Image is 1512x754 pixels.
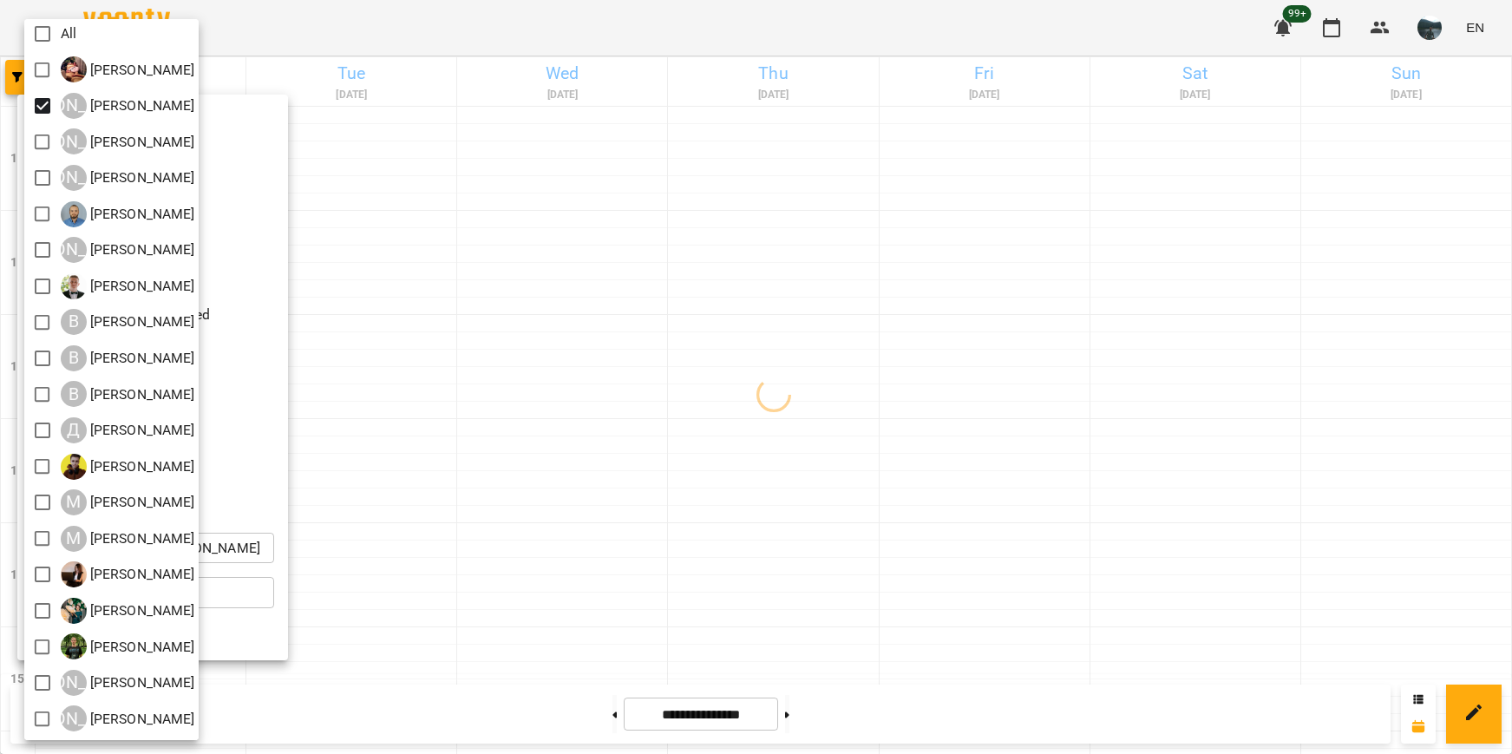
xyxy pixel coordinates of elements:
[61,670,195,696] div: Юрій Шпак
[61,454,195,480] div: Денис Пущало
[61,454,195,480] a: Д [PERSON_NAME]
[61,598,195,624] a: О [PERSON_NAME]
[61,237,195,263] a: [PERSON_NAME] [PERSON_NAME]
[61,489,195,515] div: Микита Пономарьов
[61,489,87,515] div: М
[61,128,195,154] a: [PERSON_NAME] [PERSON_NAME]
[61,526,87,552] div: М
[61,633,195,659] a: Р [PERSON_NAME]
[61,201,87,227] img: А
[87,204,195,225] p: [PERSON_NAME]
[61,23,76,44] p: All
[61,237,87,263] div: [PERSON_NAME]
[61,128,87,154] div: [PERSON_NAME]
[61,93,87,119] div: [PERSON_NAME]
[61,381,195,407] a: В [PERSON_NAME]
[61,165,195,191] a: [PERSON_NAME] [PERSON_NAME]
[87,456,195,477] p: [PERSON_NAME]
[61,598,195,624] div: Ольга Мизюк
[61,489,195,515] a: М [PERSON_NAME]
[87,528,195,549] p: [PERSON_NAME]
[61,56,87,82] img: І
[61,561,87,587] img: Н
[61,381,195,407] div: Віталій Кадуха
[61,705,195,731] a: [PERSON_NAME] [PERSON_NAME]
[61,705,87,731] div: [PERSON_NAME]
[87,420,195,441] p: [PERSON_NAME]
[61,345,195,371] div: Володимир Ярошинський
[61,454,87,480] img: Д
[87,311,195,332] p: [PERSON_NAME]
[87,709,195,730] p: [PERSON_NAME]
[61,670,87,696] div: [PERSON_NAME]
[87,637,195,658] p: [PERSON_NAME]
[87,348,195,369] p: [PERSON_NAME]
[61,526,195,552] div: Михайло Поліщук
[61,56,195,82] a: І [PERSON_NAME]
[61,273,87,299] img: В
[61,670,195,696] a: [PERSON_NAME] [PERSON_NAME]
[61,165,87,191] div: [PERSON_NAME]
[61,705,195,731] div: Ярослав Пташинський
[61,309,87,335] div: В
[61,381,87,407] div: В
[61,273,195,299] a: В [PERSON_NAME]
[61,309,195,335] a: В [PERSON_NAME]
[87,384,195,405] p: [PERSON_NAME]
[87,672,195,693] p: [PERSON_NAME]
[61,201,195,227] a: А [PERSON_NAME]
[61,56,195,82] div: Ілля Петруша
[61,633,87,659] img: Р
[87,492,195,513] p: [PERSON_NAME]
[61,345,195,371] a: В [PERSON_NAME]
[61,633,195,659] div: Роман Ованенко
[87,132,195,153] p: [PERSON_NAME]
[61,345,87,371] div: В
[61,526,195,552] a: М [PERSON_NAME]
[61,417,87,443] div: Д
[87,600,195,621] p: [PERSON_NAME]
[87,95,195,116] p: [PERSON_NAME]
[61,93,195,119] a: [PERSON_NAME] [PERSON_NAME]
[87,564,195,585] p: [PERSON_NAME]
[61,561,195,587] div: Надія Шрай
[61,417,195,443] a: Д [PERSON_NAME]
[61,417,195,443] div: Денис Замрій
[61,561,195,587] a: Н [PERSON_NAME]
[61,598,87,624] img: О
[87,167,195,188] p: [PERSON_NAME]
[87,276,195,297] p: [PERSON_NAME]
[87,60,195,81] p: [PERSON_NAME]
[87,239,195,260] p: [PERSON_NAME]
